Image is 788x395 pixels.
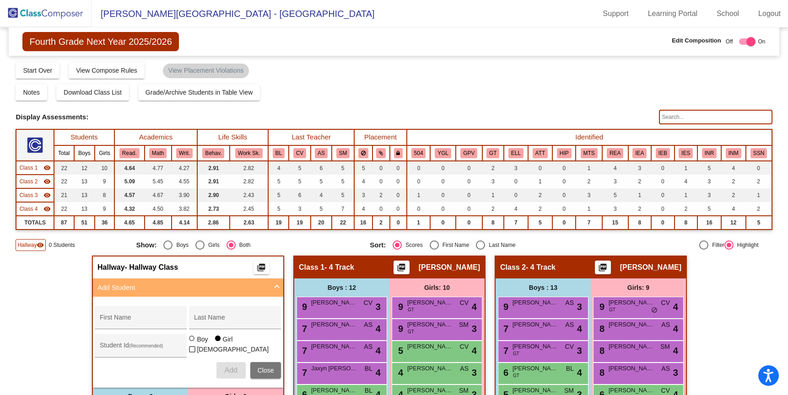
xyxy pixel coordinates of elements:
td: 9 [95,202,114,216]
td: 0 [504,188,528,202]
th: April Sampson [311,145,332,161]
span: [PERSON_NAME] [620,263,681,272]
span: Download Class List [64,89,122,96]
td: 4 [311,188,332,202]
span: View Compose Rules [76,67,137,74]
td: 5 [332,161,354,175]
button: ELL [508,148,524,158]
td: 0 [552,188,576,202]
mat-icon: visibility [43,205,51,213]
th: Brooke Loch [268,145,289,161]
td: 2 [675,202,697,216]
span: CV [364,298,372,308]
td: 2 [746,175,772,188]
button: HIP [557,148,572,158]
button: CV [293,148,306,158]
th: Intervention-Currently In Math Intervention [721,145,746,161]
div: Add Student [93,297,283,388]
th: Life Skills [197,129,268,145]
td: 0 [430,175,456,188]
td: 16 [354,216,372,230]
td: 2.43 [230,188,269,202]
mat-chip: View Placement Violations [163,64,249,78]
td: 2 [372,188,390,202]
span: [PERSON_NAME] [419,263,480,272]
th: Significant support needs [746,145,772,161]
mat-icon: picture_as_pdf [597,263,608,276]
td: 5 [602,188,628,202]
td: 3 [602,175,628,188]
td: 4 [721,161,746,175]
span: Sort: [370,241,386,249]
button: AS [315,148,328,158]
div: Boys [173,241,189,249]
td: 3 [289,202,310,216]
button: SM [336,148,350,158]
td: 13 [74,202,95,216]
th: Keep with teacher [390,145,407,161]
mat-expansion-panel-header: Add Student [93,278,283,297]
td: 1 [576,202,602,216]
td: 5 [311,202,332,216]
span: Show: [136,241,157,249]
td: 36 [95,216,114,230]
td: 5 [268,175,289,188]
button: BL [273,148,285,158]
td: 0 [430,216,456,230]
td: 4 [675,175,697,188]
td: 4.55 [172,175,197,188]
td: 2.91 [197,161,230,175]
th: Girls [95,145,114,161]
span: Off [726,37,733,46]
td: 0 [552,216,576,230]
td: Emily Jelden - 4 Track [16,175,54,188]
td: 0 [372,175,390,188]
button: SSN [750,148,767,158]
button: REA [607,148,623,158]
button: Work Sk. [235,148,263,158]
th: Catherine Vialpando [289,145,310,161]
td: 8 [95,188,114,202]
span: Class 2 [500,263,526,272]
td: 5 [289,161,310,175]
td: 12 [721,216,746,230]
td: 0 [651,216,674,230]
td: 1 [675,188,697,202]
td: 0 [407,161,430,175]
td: 3 [602,202,628,216]
span: 3 [577,300,582,314]
td: 3 [482,175,504,188]
td: 0 [456,188,482,202]
th: Identified [407,129,772,145]
td: 0 [390,175,407,188]
td: 1 [407,188,430,202]
td: 4 [504,202,528,216]
div: Scores [402,241,422,249]
td: 19 [268,216,289,230]
button: Download Class List [56,84,129,101]
input: Last Name [194,317,276,325]
div: Boys : 13 [496,278,591,297]
span: 9 [597,302,604,312]
mat-radio-group: Select an option [136,240,363,250]
span: - 4 Track [526,263,556,272]
td: 2 [482,161,504,175]
div: Girls: 10 [389,278,485,297]
td: 0 [407,175,430,188]
td: 2.90 [197,188,230,202]
td: TOTALS [16,216,54,230]
th: Attendance Issues [528,145,552,161]
td: 2 [628,202,651,216]
td: 22 [54,175,74,188]
td: 0 [528,161,552,175]
span: 9 [300,302,307,312]
td: 3 [697,175,721,188]
button: IEA [632,148,647,158]
td: 7 [576,216,602,230]
th: Highly Involved Parent [552,145,576,161]
span: On [758,37,766,46]
td: 8 [482,216,504,230]
button: Print Students Details [254,261,270,274]
div: Highlight [734,241,759,249]
div: First Name [439,241,470,249]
